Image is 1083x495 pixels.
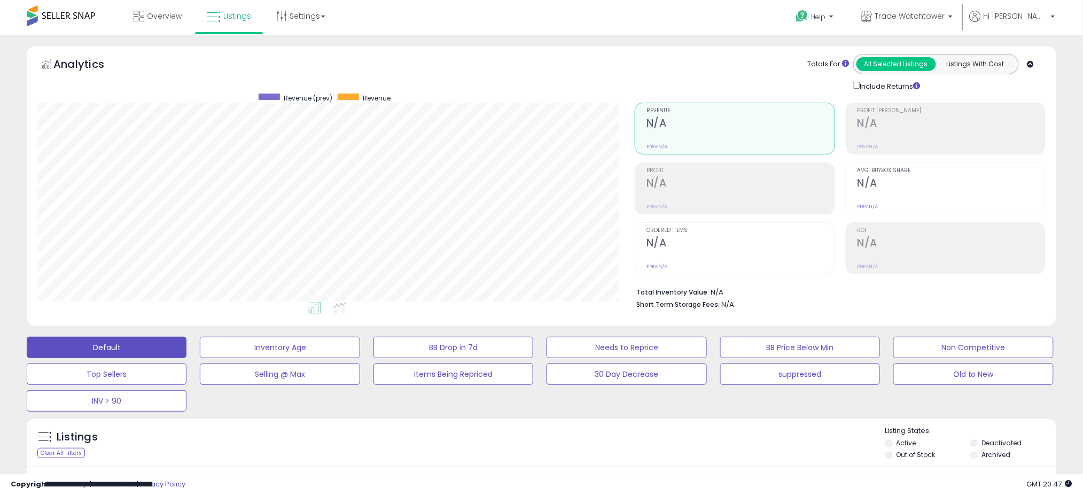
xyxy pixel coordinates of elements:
[284,94,332,103] span: Revenue (prev)
[893,337,1053,358] button: Non Competitive
[363,94,391,103] span: Revenue
[984,11,1048,21] span: Hi [PERSON_NAME]
[897,450,936,459] label: Out of Stock
[981,438,1022,447] label: Deactivated
[547,337,706,358] button: Needs to Reprice
[936,57,1015,71] button: Listings With Cost
[858,203,878,210] small: Prev: N/A
[646,228,834,234] span: Ordered Items
[893,363,1053,385] button: Old to New
[646,168,834,174] span: Profit
[200,337,360,358] button: Inventory Age
[1027,479,1072,489] span: 2025-08-10 20:47 GMT
[856,57,936,71] button: All Selected Listings
[147,11,182,21] span: Overview
[27,337,186,358] button: Default
[858,263,878,269] small: Prev: N/A
[858,228,1045,234] span: ROI
[223,11,251,21] span: Listings
[57,430,98,445] h5: Listings
[720,337,880,358] button: BB Price Below Min
[37,448,85,458] div: Clear All Filters
[788,2,844,35] a: Help
[721,299,734,310] span: N/A
[796,10,809,23] i: Get Help
[720,363,880,385] button: suppressed
[646,263,667,269] small: Prev: N/A
[53,57,125,74] h5: Analytics
[858,168,1045,174] span: Avg. Buybox Share
[845,80,933,92] div: Include Returns
[27,390,186,412] button: INV > 90
[981,450,1010,459] label: Archived
[858,143,878,150] small: Prev: N/A
[885,426,1056,436] p: Listing States:
[200,363,360,385] button: Selling @ Max
[646,177,834,191] h2: N/A
[812,12,826,21] span: Help
[646,143,667,150] small: Prev: N/A
[897,438,916,447] label: Active
[636,300,720,309] b: Short Term Storage Fees:
[636,285,1038,298] li: N/A
[646,203,667,210] small: Prev: N/A
[858,237,1045,251] h2: N/A
[27,363,186,385] button: Top Sellers
[858,177,1045,191] h2: N/A
[373,337,533,358] button: BB Drop in 7d
[858,108,1045,114] span: Profit [PERSON_NAME]
[875,11,945,21] span: Trade Watchtower
[970,11,1055,35] a: Hi [PERSON_NAME]
[858,117,1045,132] h2: N/A
[373,363,533,385] button: Items Being Repriced
[646,237,834,251] h2: N/A
[808,59,850,69] div: Totals For
[646,108,834,114] span: Revenue
[646,117,834,132] h2: N/A
[11,479,50,489] strong: Copyright
[547,363,706,385] button: 30 Day Decrease
[11,479,185,490] div: seller snap | |
[636,288,709,297] b: Total Inventory Value:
